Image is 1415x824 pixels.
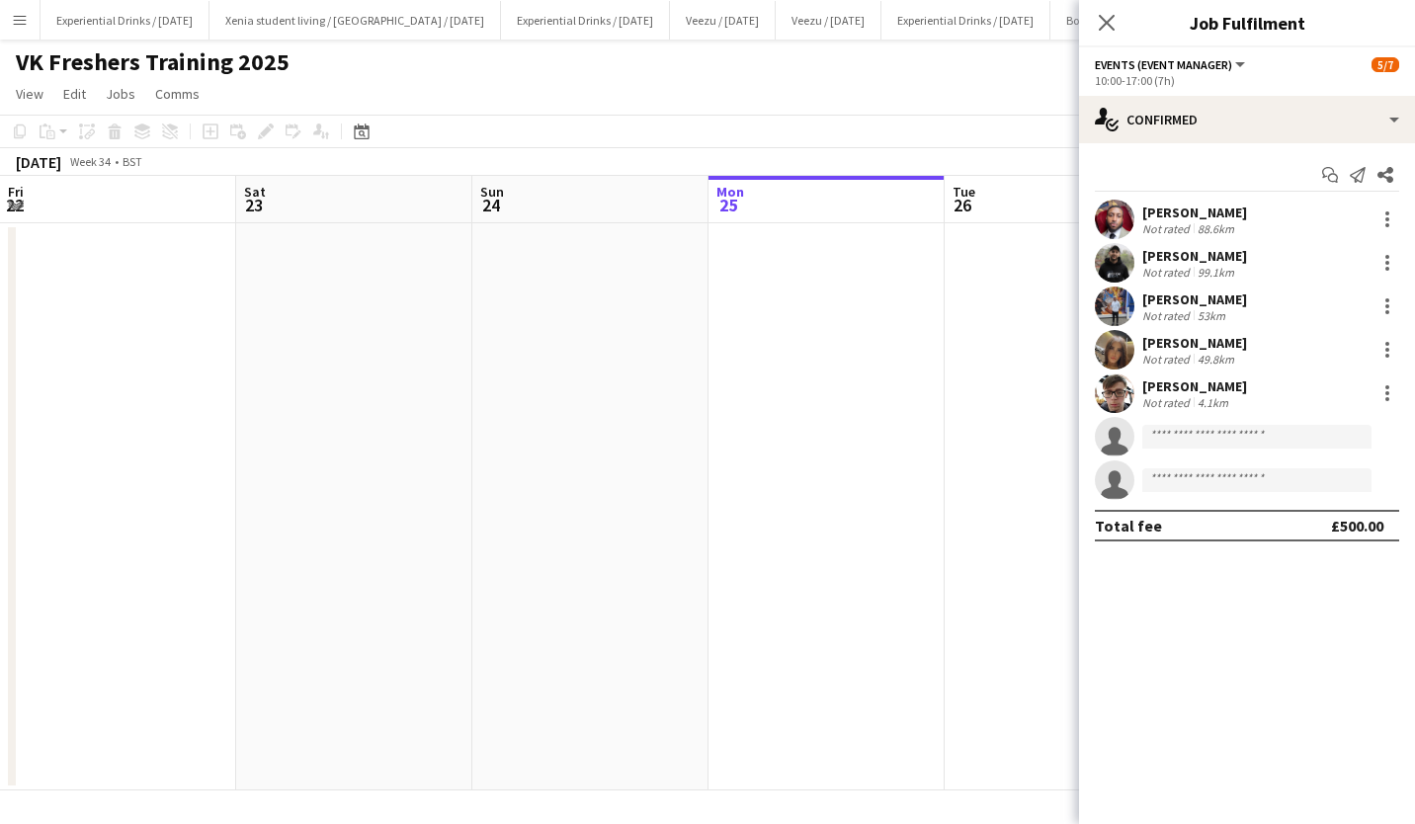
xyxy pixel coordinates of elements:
div: 53km [1194,308,1229,323]
span: Sun [480,183,504,201]
div: Total fee [1095,516,1162,536]
div: 99.1km [1194,265,1238,280]
div: [PERSON_NAME] [1142,290,1247,308]
button: Experiential Drinks / [DATE] [501,1,670,40]
span: Comms [155,85,200,103]
button: Veezu / [DATE] [670,1,776,40]
span: Tue [953,183,975,201]
span: Jobs [106,85,135,103]
a: Edit [55,81,94,107]
h1: VK Freshers Training 2025 [16,47,290,77]
h3: Job Fulfilment [1079,10,1415,36]
div: Not rated [1142,352,1194,367]
a: Comms [147,81,208,107]
span: Week 34 [65,154,115,169]
button: Experiential Drinks / [DATE] [881,1,1050,40]
span: 25 [713,194,744,216]
span: 23 [241,194,266,216]
button: Boss Pizza / [DATE] [1050,1,1178,40]
div: 10:00-17:00 (7h) [1095,73,1399,88]
div: [PERSON_NAME] [1142,334,1247,352]
div: [PERSON_NAME] [1142,204,1247,221]
span: Edit [63,85,86,103]
a: View [8,81,51,107]
div: 49.8km [1194,352,1238,367]
button: Xenia student living / [GEOGRAPHIC_DATA] / [DATE] [209,1,501,40]
div: BST [123,154,142,169]
button: Events (Event Manager) [1095,57,1248,72]
span: 26 [950,194,975,216]
span: 22 [5,194,24,216]
span: Mon [716,183,744,201]
div: £500.00 [1331,516,1383,536]
span: 24 [477,194,504,216]
div: Not rated [1142,395,1194,410]
div: [PERSON_NAME] [1142,247,1247,265]
div: [PERSON_NAME] [1142,377,1247,395]
a: Jobs [98,81,143,107]
button: Veezu / [DATE] [776,1,881,40]
span: Fri [8,183,24,201]
span: Sat [244,183,266,201]
div: Not rated [1142,221,1194,236]
div: 4.1km [1194,395,1232,410]
span: View [16,85,43,103]
button: Experiential Drinks / [DATE] [41,1,209,40]
div: 88.6km [1194,221,1238,236]
span: 5/7 [1372,57,1399,72]
div: [DATE] [16,152,61,172]
div: Not rated [1142,265,1194,280]
div: Confirmed [1079,96,1415,143]
span: Events (Event Manager) [1095,57,1232,72]
div: Not rated [1142,308,1194,323]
